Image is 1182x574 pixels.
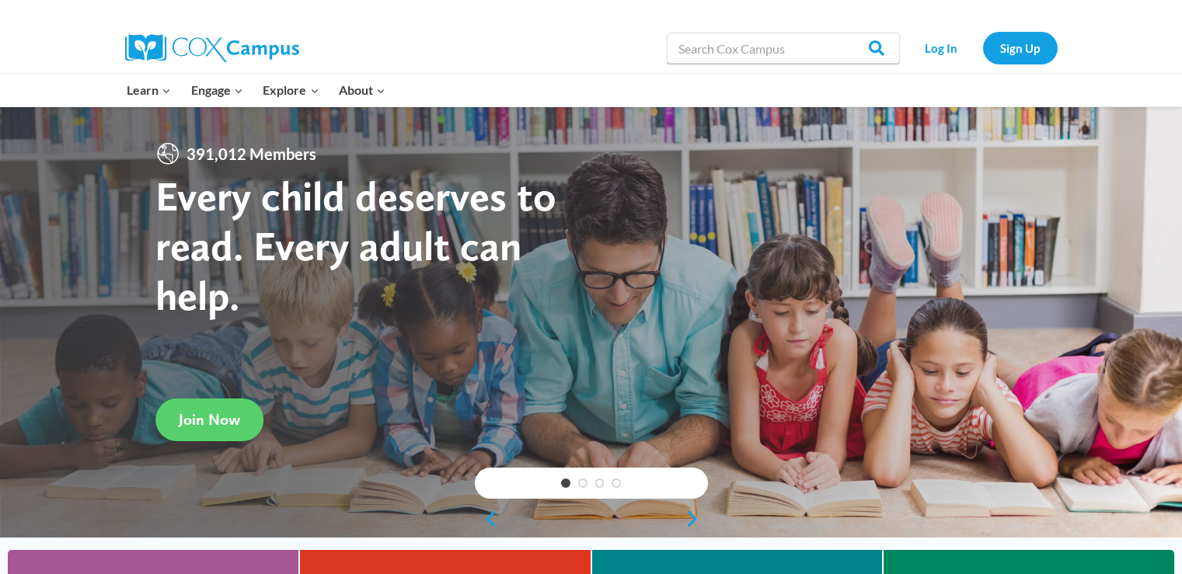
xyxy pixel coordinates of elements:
nav: Secondary Navigation [908,32,1058,64]
a: 1 [561,478,570,488]
span: About [339,80,385,100]
span: Join Now [179,410,240,429]
a: Sign Up [983,32,1058,64]
div: content slider buttons [475,503,708,534]
span: Explore [263,80,319,100]
a: next [685,510,708,528]
a: 3 [595,478,605,488]
span: Learn [127,80,171,100]
a: previous [475,510,498,528]
nav: Primary Navigation [117,74,396,106]
a: Join Now [155,398,263,441]
span: Engage [191,80,243,100]
img: Cox Campus [125,34,299,62]
strong: Every child deserves to read. Every adult can help. [155,171,556,319]
a: Log In [908,32,975,64]
a: 4 [612,478,621,488]
input: Search Cox Campus [667,33,900,64]
span: 391,012 Members [180,141,323,166]
a: 2 [578,478,588,488]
